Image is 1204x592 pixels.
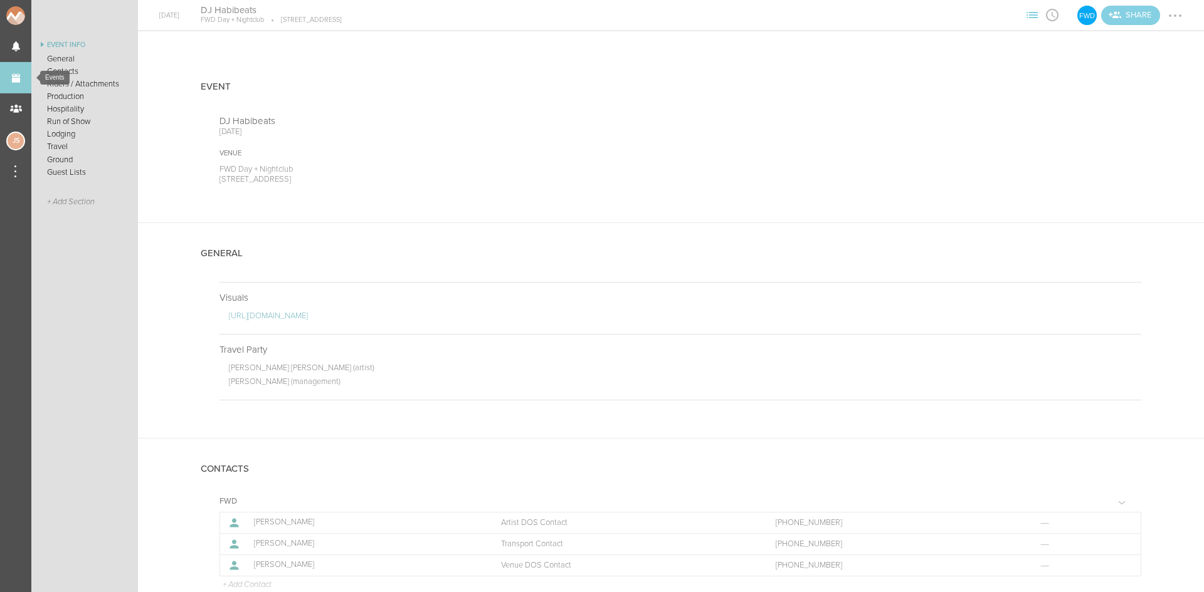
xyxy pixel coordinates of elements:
h4: General [201,248,243,259]
p: DJ Habibeats [219,115,653,127]
p: [STREET_ADDRESS] [264,16,342,24]
p: Travel Party [219,344,1141,355]
span: View Itinerary [1042,11,1062,18]
a: Contacts [31,65,138,78]
a: [PHONE_NUMBER] [776,539,1013,549]
p: FWD Day + Nightclub [219,164,653,174]
div: Jessica Smith [6,132,25,150]
p: FWD Day + Nightclub [201,16,264,24]
a: [PHONE_NUMBER] [776,517,1013,527]
div: Venue [219,149,653,158]
div: Share [1101,6,1160,25]
span: View Sections [1022,11,1042,18]
h4: Event [201,81,231,92]
p: Transport Contact [501,539,749,549]
p: [DATE] [219,127,653,137]
p: Artist DOS Contact [501,517,749,527]
a: Lodging [31,128,138,140]
p: [PERSON_NAME] [PERSON_NAME] (artist) [229,363,1141,376]
a: Hospitality [31,103,138,115]
p: Venue DOS Contact [501,560,749,570]
h4: Contacts [201,464,249,474]
a: Production [31,90,138,103]
a: [PHONE_NUMBER] [776,560,1013,570]
img: NOMAD [6,6,77,25]
p: [STREET_ADDRESS] [219,174,653,184]
p: [PERSON_NAME] [254,539,473,549]
a: [URL][DOMAIN_NAME] [229,311,308,321]
p: Visuals [219,292,1141,303]
a: Travel [31,140,138,153]
a: Guest Lists [31,166,138,179]
a: Riders / Attachments [31,78,138,90]
p: [PERSON_NAME] (management) [229,376,1141,390]
a: General [31,53,138,65]
a: Ground [31,153,138,166]
h4: DJ Habibeats [201,4,342,16]
p: [PERSON_NAME] [254,517,473,527]
div: FWD [1076,4,1098,26]
a: Run of Show [31,115,138,128]
h5: FWD [219,497,237,506]
p: [PERSON_NAME] [254,560,473,570]
span: + Add Section [47,197,95,207]
p: + Add Contact [221,580,272,590]
a: Event Info [31,38,138,53]
a: Invite teams to the Event [1101,6,1160,25]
